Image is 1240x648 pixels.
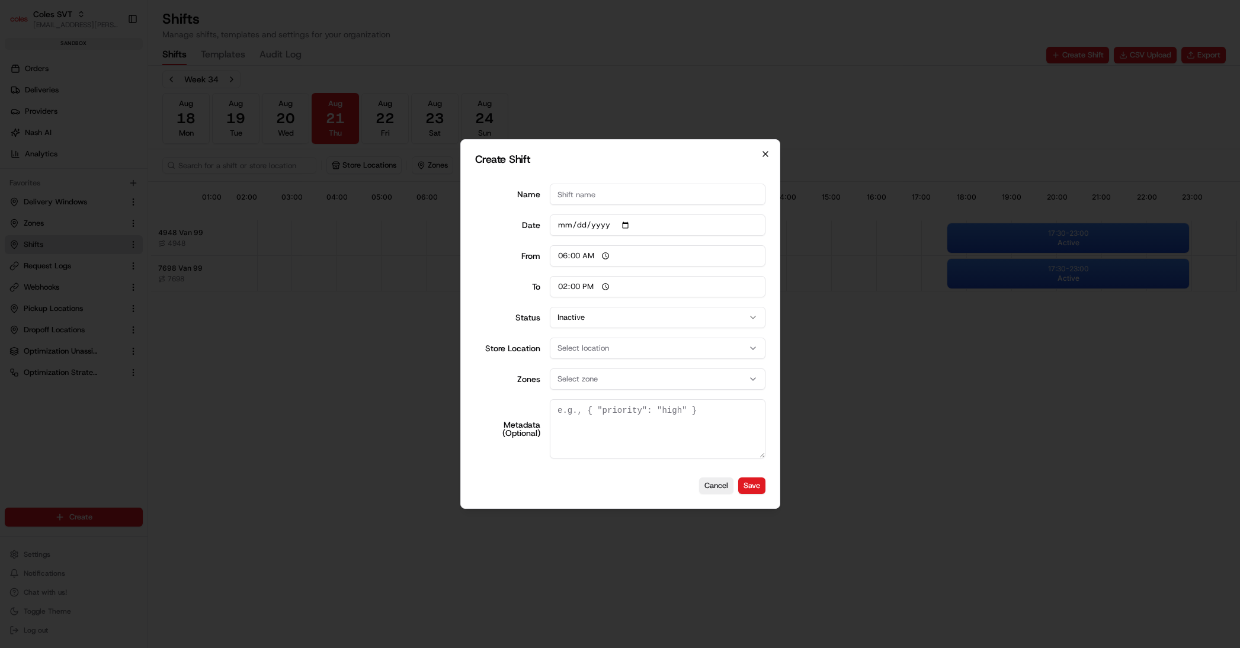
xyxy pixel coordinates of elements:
[84,200,143,210] a: Powered byPylon
[475,283,541,291] div: To
[118,201,143,210] span: Pylon
[95,167,195,188] a: 💻API Documentation
[12,113,33,134] img: 1736555255976-a54dd68f-1ca7-489b-9aae-adbdc363a1c4
[557,374,598,384] span: Select zone
[738,477,765,494] button: Save
[475,375,541,383] label: Zones
[24,172,91,184] span: Knowledge Base
[7,167,95,188] a: 📗Knowledge Base
[112,172,190,184] span: API Documentation
[550,184,765,205] input: Shift name
[475,252,541,260] div: From
[12,12,36,36] img: Nash
[12,173,21,182] div: 📗
[201,117,216,131] button: Start new chat
[475,421,541,437] label: Metadata (Optional)
[475,190,541,198] label: Name
[31,76,196,89] input: Clear
[12,47,216,66] p: Welcome 👋
[550,368,765,390] button: Select zone
[557,343,609,354] span: Select location
[40,125,150,134] div: We're available if you need us!
[550,338,765,359] button: Select location
[475,344,541,352] label: Store Location
[475,313,541,322] label: Status
[100,173,110,182] div: 💻
[699,477,733,494] button: Cancel
[475,154,765,165] h2: Create Shift
[475,221,541,229] label: Date
[40,113,194,125] div: Start new chat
